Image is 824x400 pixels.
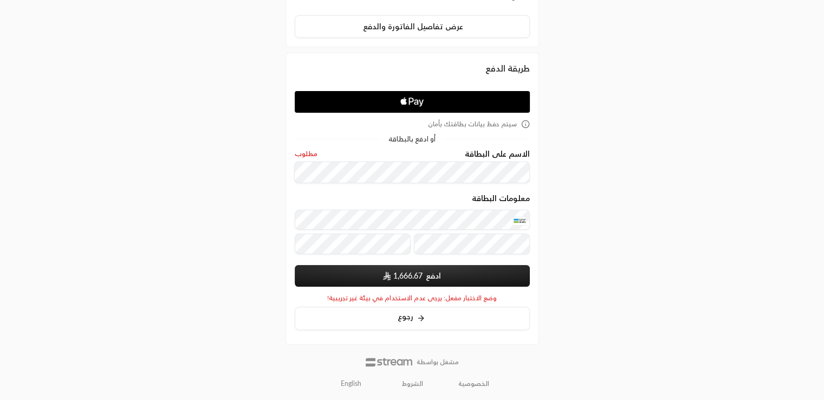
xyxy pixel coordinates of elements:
input: تاريخ الانتهاء [295,234,411,254]
p: مشغل بواسطة [417,358,459,366]
div: معلومات البطاقة [295,194,530,258]
span: رجوع [398,312,413,321]
span: أو ادفع بالبطاقة [388,136,436,143]
a: English [335,375,367,392]
input: رمز التحقق CVC [414,234,530,254]
button: عرض تفاصيل الفاتورة والدفع [295,15,530,38]
img: MADA [513,216,526,225]
span: مطلوب [295,150,317,158]
button: ادفع SAR1,666.67 [295,265,530,287]
a: الخصوصية [458,379,489,388]
span: سيتم حفظ بيانات بطاقتك بأمان [428,120,517,128]
div: الاسم على البطاقة [295,150,530,184]
span: 1,666.67 [393,270,423,281]
div: طريقة الدفع [295,62,530,75]
img: SAR [383,272,391,280]
legend: معلومات البطاقة [472,194,530,203]
a: الشروط [402,379,423,388]
label: الاسم على البطاقة [465,150,530,158]
button: رجوع [295,307,530,330]
input: بطاقة ائتمانية [295,210,530,230]
span: وضع الاختبار مفعل: يرجى عدم الاستخدام في بيئة غير تجريبية! [327,294,497,302]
